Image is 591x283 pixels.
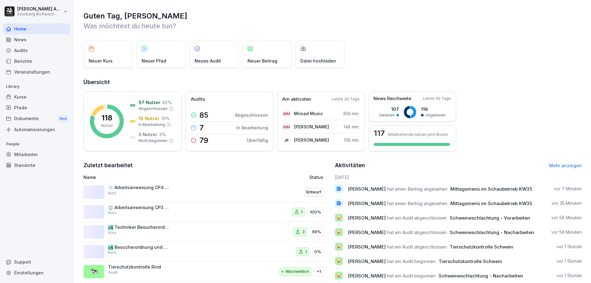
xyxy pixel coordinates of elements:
h1: Guten Tag, [PERSON_NAME] [83,11,582,21]
p: 0% [314,249,321,255]
p: Mitarbeitende nutzen jetzt Bounti [388,132,448,137]
p: vor 58 Minuten [551,215,582,221]
span: Schweineschlachtung - Nacharbeiten [450,229,534,235]
div: News [3,34,70,45]
p: Audit [108,270,118,275]
p: 3 % [159,131,166,138]
p: 🐷 [336,271,342,280]
p: Kurs [108,190,116,196]
p: News Reichweite [373,95,411,102]
a: Veranstaltungen [3,67,70,77]
p: Wöchentlich [285,269,309,275]
p: vor 35 Minuten [552,200,582,206]
p: 107 [379,106,399,112]
a: Home [3,23,70,34]
div: Standorte [3,160,70,171]
p: Neuer Beitrag [247,58,277,64]
p: [PERSON_NAME] [294,123,329,130]
p: [PERSON_NAME] Anibas [17,6,62,12]
span: hat ein Audit begonnen [387,258,436,264]
p: Status [309,174,323,180]
p: In Bearbeitung [139,122,165,127]
p: Nicht begonnen [139,138,167,144]
p: vor 1 Stunde [557,273,582,279]
p: Library [3,82,70,91]
a: 🏞️ Techniker Besucherordnung und Hygienerichtlinien bei [GEOGRAPHIC_DATA]Kurs389% [83,222,331,242]
p: 7 [199,124,204,131]
p: 🐷 [336,242,342,251]
a: Kurse [3,91,70,102]
a: Mitarbeiter [3,149,70,160]
p: Abgeschlossen [139,106,167,111]
div: Automatisierungen [3,124,70,135]
p: ❄️ Arbeitsanweisung CP4 Kühlen/Tiefkühlen/Tiefkühlen AA [108,185,170,190]
p: 15 % [161,115,170,122]
p: 118 [102,114,112,122]
span: Mittagsmenü im Schaubetrieb KW35 [450,200,532,206]
p: 🐷 [336,228,342,237]
a: ❄️ Arbeitsanweisung CP4 Kühlen/Tiefkühlen/Tiefkühlen AAKursEntwurf [83,182,331,202]
p: Audits [191,96,205,103]
p: Letzte 30 Tage [332,96,360,102]
p: Entwurf [306,189,321,195]
p: In Bearbeitung [236,124,268,131]
p: 🐷 [336,213,342,222]
p: Abgeschlossen [235,112,268,118]
a: DokumenteNew [3,113,70,124]
span: [PERSON_NAME] [348,244,386,250]
p: 79 [199,137,208,144]
span: [PERSON_NAME] [348,273,386,279]
p: Sonnberg Biofleisch [17,12,62,16]
p: 🏞️ Techniker Besucherordnung und Hygienerichtlinien bei [GEOGRAPHIC_DATA] [108,224,170,230]
p: 82 % [162,99,172,106]
p: Mirsad Music [294,110,323,117]
div: JF [282,136,291,144]
a: Audits [3,45,70,56]
p: 1 [305,249,307,255]
p: Kurs [108,250,116,255]
span: hat einen Beitrag angesehen [387,200,447,206]
p: 🐷 [336,257,342,265]
p: 148 min. [344,123,360,130]
p: 100% [310,209,321,215]
p: ⚖️ Arbeitsanweisung CP3 Gewichtskontrolle AA [108,205,170,210]
p: 18 Nutzer [139,115,159,122]
span: Mittagsmenü im Schaubetrieb KW35 [450,186,532,192]
p: [PERSON_NAME] [294,137,329,143]
p: 1 [301,209,303,215]
span: Schweineschlachtung - Vorarbeiten [450,215,530,221]
p: Am aktivsten [282,96,311,103]
a: Pfade [3,102,70,113]
p: 3 Nutzer [139,131,157,138]
span: Tierschutzkontrolle Schwein [439,258,502,264]
p: Gelesen [379,112,395,118]
a: ⚖️ Arbeitsanweisung CP3 Gewichtskontrolle AAKurs1100% [83,202,331,222]
p: Neuer Pfad [142,58,166,64]
span: [PERSON_NAME] [348,200,386,206]
p: 97 Nutzer [139,99,160,106]
div: Einstellungen [3,267,70,278]
p: 🏞️ Besucherordnung und Hygienerichtlinien bei [GEOGRAPHIC_DATA] [108,245,170,250]
span: Schweineschlachtung - Nacharbeiten [439,273,523,279]
div: Support [3,257,70,267]
p: Name [83,174,238,180]
p: Ungelesen [425,112,445,118]
span: hat ein Audit begonnen [387,273,436,279]
p: Nutzer [101,123,113,128]
h3: 117 [374,130,385,137]
p: 89% [312,229,321,235]
h6: [DATE] [335,174,582,180]
p: Kurs [108,230,116,236]
a: Mehr anzeigen [549,163,582,168]
p: vor 7 Minuten [554,186,582,192]
span: [PERSON_NAME] [348,186,386,192]
p: 85 [199,111,208,119]
p: 136 min. [344,137,360,143]
span: hat ein Audit abgeschlossen [387,244,447,250]
p: vor 1 Stunde [557,244,582,250]
a: 🐄Tierschutzkontrolle RindAuditWöchentlich+1 [83,262,331,282]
